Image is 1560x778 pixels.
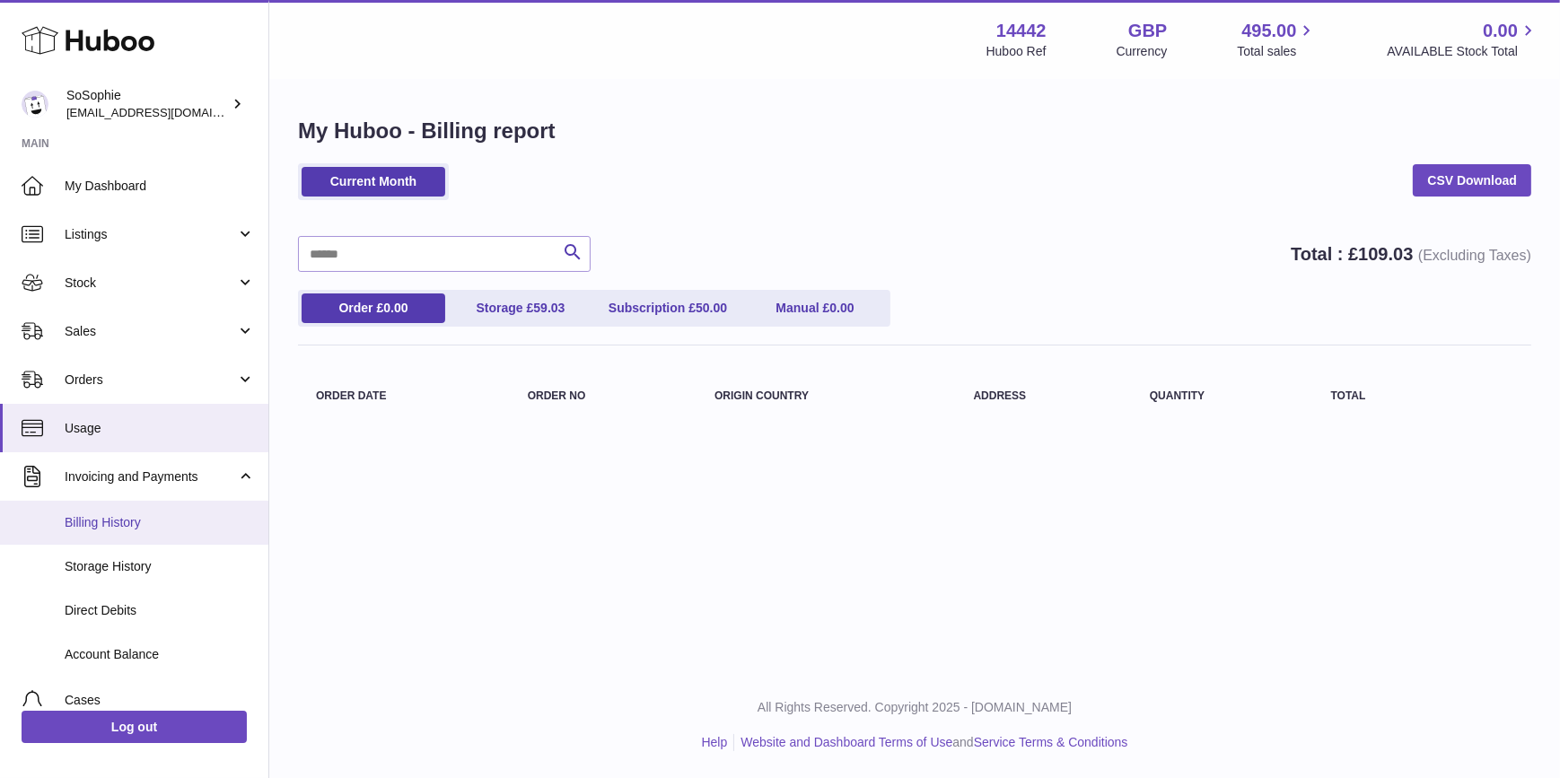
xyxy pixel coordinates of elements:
span: Invoicing and Payments [65,468,236,485]
li: and [734,734,1127,751]
strong: GBP [1128,19,1167,43]
h1: My Huboo - Billing report [298,117,1531,145]
a: CSV Download [1413,164,1531,197]
span: Storage History [65,558,255,575]
a: Order £0.00 [302,293,445,323]
a: Help [702,735,728,749]
th: Address [956,372,1132,420]
span: 50.00 [696,301,727,315]
span: 0.00 [1483,19,1518,43]
a: Service Terms & Conditions [974,735,1128,749]
span: 0.00 [383,301,408,315]
th: Order no [510,372,697,420]
div: SoSophie [66,87,228,121]
a: Subscription £50.00 [596,293,740,323]
span: My Dashboard [65,178,255,195]
span: AVAILABLE Stock Total [1387,43,1538,60]
span: 109.03 [1358,244,1413,264]
span: 495.00 [1241,19,1296,43]
a: Log out [22,711,247,743]
a: Storage £59.03 [449,293,592,323]
span: (Excluding Taxes) [1418,248,1531,263]
a: Current Month [302,167,445,197]
img: internalAdmin-14442@internal.huboo.com [22,91,48,118]
th: Order Date [298,372,510,420]
span: Billing History [65,514,255,531]
span: [EMAIL_ADDRESS][DOMAIN_NAME] [66,105,264,119]
a: 495.00 Total sales [1237,19,1317,60]
strong: Total : £ [1291,244,1531,264]
span: Stock [65,275,236,292]
span: Total sales [1237,43,1317,60]
th: Origin Country [697,372,955,420]
span: Usage [65,420,255,437]
a: Website and Dashboard Terms of Use [741,735,952,749]
span: Listings [65,226,236,243]
span: Sales [65,323,236,340]
p: All Rights Reserved. Copyright 2025 - [DOMAIN_NAME] [284,699,1546,716]
div: Currency [1117,43,1168,60]
th: Quantity [1132,372,1313,420]
span: Orders [65,372,236,389]
div: Huboo Ref [986,43,1047,60]
span: Direct Debits [65,602,255,619]
strong: 14442 [996,19,1047,43]
span: Cases [65,692,255,709]
span: 59.03 [533,301,565,315]
span: Account Balance [65,646,255,663]
a: 0.00 AVAILABLE Stock Total [1387,19,1538,60]
th: Total [1313,372,1454,420]
a: Manual £0.00 [743,293,887,323]
span: 0.00 [829,301,854,315]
